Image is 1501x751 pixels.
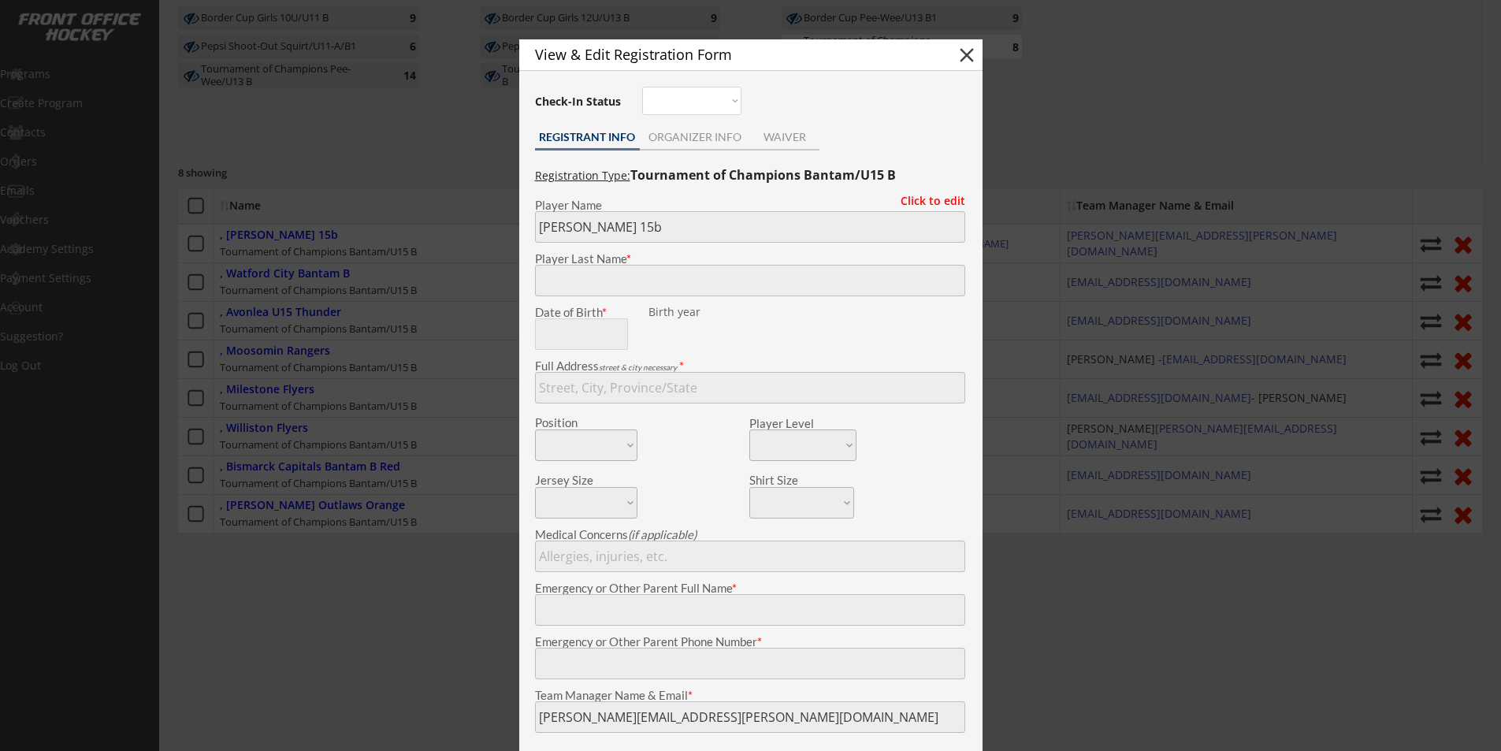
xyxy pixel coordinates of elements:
[535,168,630,183] u: Registration Type:
[640,132,751,143] div: ORGANIZER INFO
[630,166,896,184] strong: Tournament of Champions Bantam/U15 B
[889,195,965,206] div: Click to edit
[535,690,965,701] div: Team Manager Name & Email
[648,307,747,318] div: We are transitioning the system to collect and store date of birth instead of just birth year to ...
[535,47,927,61] div: View & Edit Registration Form
[535,132,640,143] div: REGISTRANT INFO
[749,474,830,486] div: Shirt Size
[535,636,965,648] div: Emergency or Other Parent Phone Number
[535,582,965,594] div: Emergency or Other Parent Full Name
[535,253,965,265] div: Player Last Name
[535,199,965,211] div: Player Name
[751,132,819,143] div: WAIVER
[535,541,965,572] input: Allergies, injuries, etc.
[749,418,856,429] div: Player Level
[535,360,965,372] div: Full Address
[535,307,637,318] div: Date of Birth
[599,362,677,372] em: street & city necessary
[535,372,965,403] input: Street, City, Province/State
[535,529,965,541] div: Medical Concerns
[955,43,979,67] button: close
[535,96,624,107] div: Check-In Status
[535,417,616,429] div: Position
[648,307,747,318] div: Birth year
[628,527,697,541] em: (if applicable)
[535,474,616,486] div: Jersey Size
